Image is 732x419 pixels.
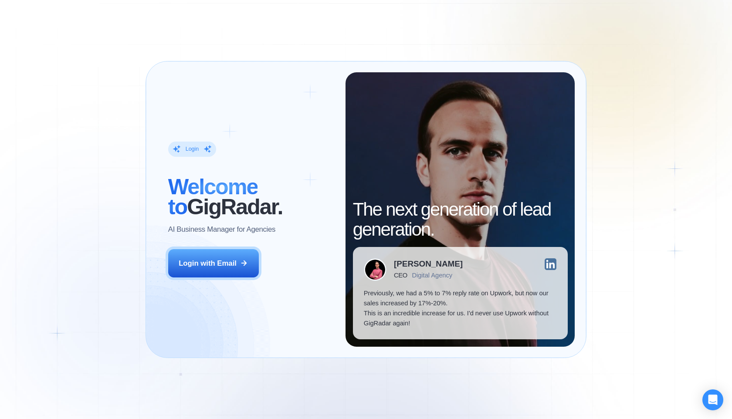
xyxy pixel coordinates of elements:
span: Welcome to [168,174,258,219]
div: Open Intercom Messenger [702,389,723,410]
h2: ‍ GigRadar. [168,177,335,217]
button: Login with Email [168,249,259,277]
div: CEO [394,272,407,279]
h2: The next generation of lead generation. [353,199,568,240]
p: AI Business Manager for Agencies [168,224,275,234]
div: Login with Email [179,258,237,268]
div: Login [186,145,199,153]
div: Digital Agency [412,272,452,279]
div: [PERSON_NAME] [394,260,463,268]
p: Previously, we had a 5% to 7% reply rate on Upwork, but now our sales increased by 17%-20%. This ... [364,288,557,328]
